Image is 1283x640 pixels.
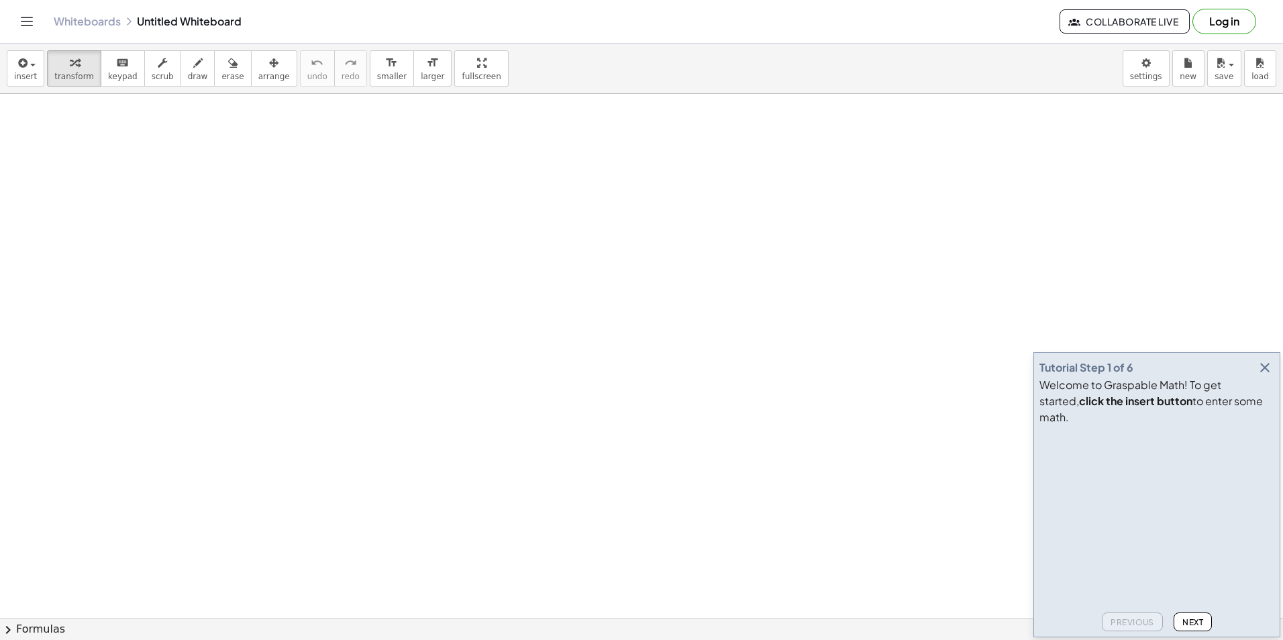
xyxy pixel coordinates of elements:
span: erase [221,72,244,81]
button: Log in [1192,9,1256,34]
i: undo [311,55,323,71]
span: fullscreen [462,72,501,81]
span: undo [307,72,327,81]
span: redo [342,72,360,81]
span: keypad [108,72,138,81]
span: scrub [152,72,174,81]
a: Whiteboards [54,15,121,28]
span: insert [14,72,37,81]
iframe: Sign in with Google Dialog [1007,13,1270,113]
button: format_sizesmaller [370,50,414,87]
span: arrange [258,72,290,81]
span: transform [54,72,94,81]
div: Welcome to Graspable Math! To get started, to enter some math. [1039,377,1274,425]
button: keyboardkeypad [101,50,145,87]
button: insert [7,50,44,87]
i: format_size [385,55,398,71]
i: redo [344,55,357,71]
i: keyboard [116,55,129,71]
button: undoundo [300,50,335,87]
span: draw [188,72,208,81]
span: larger [421,72,444,81]
span: Next [1182,617,1203,627]
button: draw [181,50,215,87]
i: format_size [426,55,439,71]
button: arrange [251,50,297,87]
button: Toggle navigation [16,11,38,32]
span: smaller [377,72,407,81]
div: Tutorial Step 1 of 6 [1039,360,1133,376]
button: Next [1174,612,1212,631]
button: scrub [144,50,181,87]
button: fullscreen [454,50,508,87]
button: erase [214,50,251,87]
button: transform [47,50,101,87]
button: Collaborate Live [1060,9,1190,34]
b: click the insert button [1079,394,1192,408]
button: redoredo [334,50,367,87]
button: format_sizelarger [413,50,452,87]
